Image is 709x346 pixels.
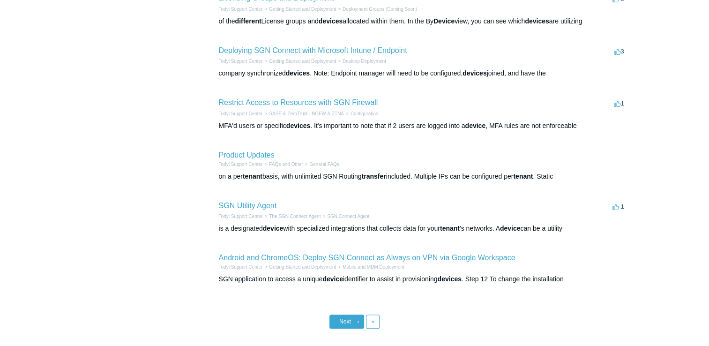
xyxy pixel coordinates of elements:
[500,225,521,232] em: device
[343,264,404,270] a: Mobile and MDM Deployment
[463,69,486,77] em: devices
[219,172,627,181] div: on a per basis, with unlimited SGN Routing included. Multiple IPs can be configured per . Static
[322,275,343,283] em: device
[219,98,378,106] a: Restrict Access to Resources with SGN Firewall
[269,7,336,12] a: Getting Started and Deployment
[336,263,404,271] li: Mobile and MDM Deployment
[614,48,624,55] span: 3
[309,162,339,167] a: General FAQs
[321,213,369,220] li: SGN Connect Agent
[344,110,378,117] li: Configuration
[219,68,627,78] div: company synchronized . Note: Endpoint manager will need to be configured, joined, and have the
[219,6,263,13] li: Todyl Support Center
[262,213,321,220] li: The SGN Connect Agent
[525,17,549,25] em: devices
[263,225,284,232] em: device
[219,224,627,233] div: is a designated with specialized integrations that collects data for your 's networks. A can be a...
[219,202,277,210] a: SGN Utility Agent
[219,151,275,159] a: Product Updates
[219,263,263,271] li: Todyl Support Center
[219,162,263,167] a: Todyl Support Center
[357,318,359,325] span: ›
[351,111,378,116] a: Configuration
[219,161,263,168] li: Todyl Support Center
[219,58,263,65] li: Todyl Support Center
[269,264,336,270] a: Getting Started and Deployment
[336,6,417,13] li: Deployment Groups (Coming Soon)
[303,161,339,168] li: General FAQs
[319,17,343,25] em: devices
[219,274,627,284] div: SGN application to access a unique identifier to assist in provisioning . Step 12 To change the i...
[262,263,336,271] li: Getting Started and Deployment
[219,111,263,116] a: Todyl Support Center
[219,213,263,220] li: Todyl Support Center
[269,162,303,167] a: FAQs and Other
[327,214,369,219] a: SGN Connect Agent
[269,214,321,219] a: The SGN Connect Agent
[440,225,460,232] em: tenant
[219,121,627,131] div: MFA'd users or specific . It's important to note that if 2 users are logged into a , MFA rules ar...
[433,17,455,25] em: Device
[269,59,336,64] a: Getting Started and Deployment
[262,6,336,13] li: Getting Started and Deployment
[219,59,263,64] a: Todyl Support Center
[235,17,261,25] em: different
[329,315,364,329] a: Next
[465,122,485,129] em: device
[262,161,303,168] li: FAQs and Other
[286,122,310,129] em: devices
[437,275,461,283] em: devices
[262,110,344,117] li: SASE & ZeroTrust - NGFW & ZTNA
[286,69,310,77] em: devices
[219,264,263,270] a: Todyl Support Center
[339,318,351,325] span: Next
[513,173,533,180] em: tenant
[343,7,417,12] a: Deployment Groups (Coming Soon)
[371,318,374,325] span: »
[219,110,263,117] li: Todyl Support Center
[219,7,263,12] a: Todyl Support Center
[612,203,624,210] span: -1
[262,58,336,65] li: Getting Started and Deployment
[336,58,386,65] li: Desktop Deployment
[219,46,407,54] a: Deploying SGN Connect with Microsoft Intune / Endpoint
[362,173,386,180] em: transfer
[243,173,262,180] em: tenant
[614,100,624,107] span: 1
[343,59,386,64] a: Desktop Deployment
[269,111,344,116] a: SASE & ZeroTrust - NGFW & ZTNA
[219,254,515,262] a: Android and ChromeOS: Deploy SGN Connect as Always on VPN via Google Workspace
[219,16,627,26] div: of the License groups and allocated within them. In the By view, you can see which are utilizing
[219,214,263,219] a: Todyl Support Center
